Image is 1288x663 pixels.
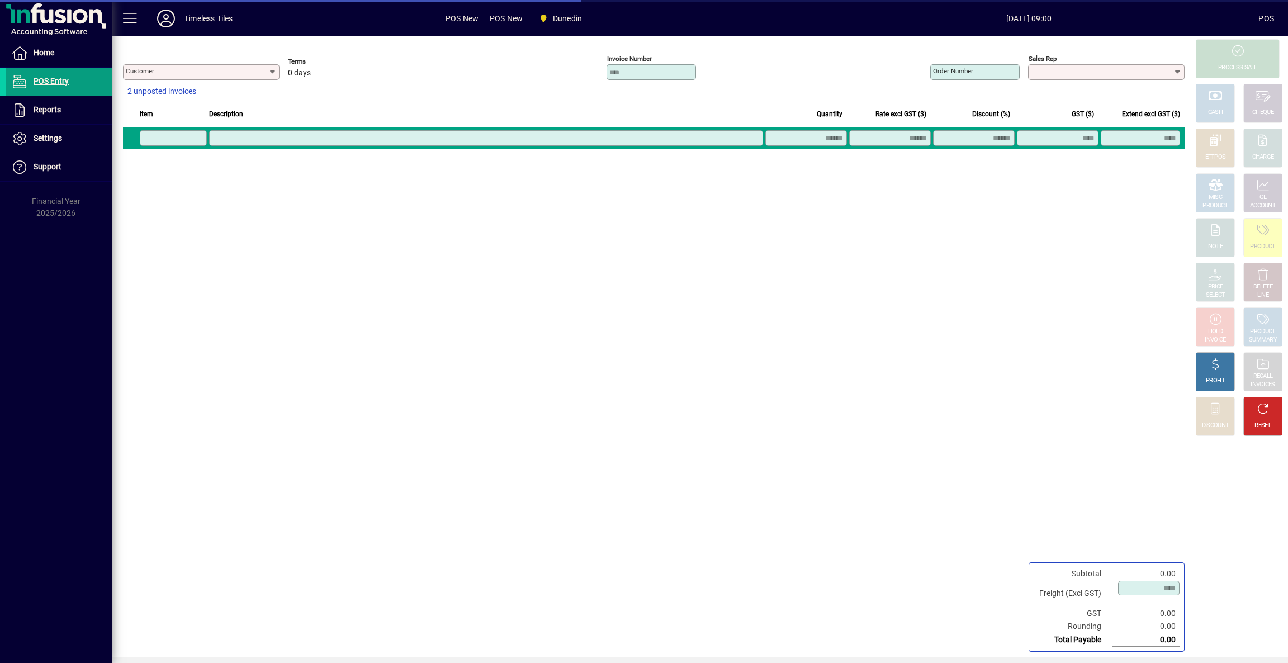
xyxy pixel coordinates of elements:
[127,86,196,97] span: 2 unposted invoices
[1253,372,1273,381] div: RECALL
[1249,336,1277,344] div: SUMMARY
[1112,633,1180,647] td: 0.00
[1208,328,1223,336] div: HOLD
[1254,422,1271,430] div: RESET
[1257,291,1268,300] div: LINE
[1202,202,1228,210] div: PRODUCT
[446,10,479,27] span: POS New
[1034,580,1112,607] td: Freight (Excl GST)
[6,96,112,124] a: Reports
[1112,620,1180,633] td: 0.00
[1218,64,1257,72] div: PROCESS SALE
[184,10,233,27] div: Timeless Tiles
[1034,620,1112,633] td: Rounding
[1206,377,1225,385] div: PROFIT
[34,162,61,171] span: Support
[534,8,586,29] span: Dunedin
[1258,10,1274,27] div: POS
[490,10,523,27] span: POS New
[1251,381,1275,389] div: INVOICES
[34,77,69,86] span: POS Entry
[6,153,112,181] a: Support
[126,67,154,75] mat-label: Customer
[1209,193,1222,202] div: MISC
[553,10,582,27] span: Dunedin
[6,125,112,153] a: Settings
[1250,328,1275,336] div: PRODUCT
[34,105,61,114] span: Reports
[1250,202,1276,210] div: ACCOUNT
[34,134,62,143] span: Settings
[1208,243,1223,251] div: NOTE
[1034,607,1112,620] td: GST
[1252,153,1274,162] div: CHARGE
[1208,283,1223,291] div: PRICE
[288,69,311,78] span: 0 days
[1252,108,1273,117] div: CHEQUE
[148,8,184,29] button: Profile
[123,82,201,102] button: 2 unposted invoices
[875,108,926,120] span: Rate excl GST ($)
[607,55,652,63] mat-label: Invoice number
[1208,108,1223,117] div: CASH
[1259,193,1267,202] div: GL
[140,108,153,120] span: Item
[1072,108,1094,120] span: GST ($)
[1034,567,1112,580] td: Subtotal
[1122,108,1180,120] span: Extend excl GST ($)
[1205,336,1225,344] div: INVOICE
[6,39,112,67] a: Home
[1253,283,1272,291] div: DELETE
[1202,422,1229,430] div: DISCOUNT
[933,67,973,75] mat-label: Order number
[1112,567,1180,580] td: 0.00
[1250,243,1275,251] div: PRODUCT
[972,108,1010,120] span: Discount (%)
[799,10,1259,27] span: [DATE] 09:00
[1112,607,1180,620] td: 0.00
[1205,153,1226,162] div: EFTPOS
[288,58,355,65] span: Terms
[817,108,842,120] span: Quantity
[1034,633,1112,647] td: Total Payable
[34,48,54,57] span: Home
[209,108,243,120] span: Description
[1029,55,1057,63] mat-label: Sales rep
